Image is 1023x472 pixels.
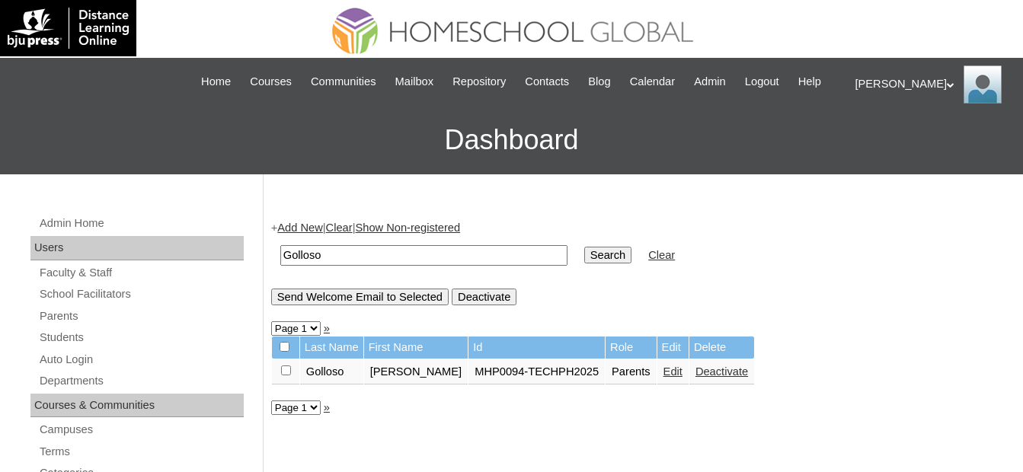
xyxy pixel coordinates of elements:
a: Add New [277,222,322,234]
a: Repository [445,73,513,91]
a: Faculty & Staff [38,263,244,282]
a: Parents [38,307,244,326]
span: Admin [694,73,726,91]
div: Courses & Communities [30,394,244,418]
span: Mailbox [395,73,434,91]
a: Communities [303,73,384,91]
td: First Name [364,336,468,359]
a: Clear [648,249,675,261]
a: » [324,401,330,413]
td: Id [468,336,605,359]
a: Admin [686,73,734,91]
a: Edit [663,365,683,378]
td: Role [606,336,657,359]
a: Deactivate [695,365,748,378]
a: Mailbox [388,73,442,91]
td: Parents [606,359,657,385]
input: Search [584,247,631,263]
div: Users [30,236,244,260]
span: Home [201,73,231,91]
td: Last Name [300,336,363,359]
td: Golloso [300,359,363,385]
span: Contacts [525,73,569,91]
a: Admin Home [38,214,244,233]
td: Edit [657,336,689,359]
a: Terms [38,442,244,461]
a: Help [791,73,829,91]
a: Logout [737,73,787,91]
div: [PERSON_NAME] [855,65,1009,104]
span: Logout [745,73,779,91]
a: Students [38,328,244,347]
span: Repository [452,73,506,91]
img: Ariane Ebuen [964,65,1002,104]
img: logo-white.png [8,8,129,49]
a: Home [193,73,238,91]
span: Courses [250,73,292,91]
a: Departments [38,372,244,391]
span: Communities [311,73,376,91]
td: MHP0094-TECHPH2025 [468,359,605,385]
a: » [324,322,330,334]
a: Calendar [622,73,683,91]
a: Contacts [517,73,577,91]
input: Send Welcome Email to Selected [271,289,449,305]
input: Search [280,245,567,266]
a: Auto Login [38,350,244,369]
a: Blog [580,73,618,91]
div: + | | [271,220,1008,305]
input: Deactivate [452,289,516,305]
td: [PERSON_NAME] [364,359,468,385]
span: Calendar [630,73,675,91]
a: Campuses [38,420,244,439]
span: Blog [588,73,610,91]
a: Clear [326,222,353,234]
a: School Facilitators [38,285,244,304]
h3: Dashboard [8,106,1015,174]
a: Courses [242,73,299,91]
a: Show Non-registered [355,222,460,234]
td: Delete [689,336,754,359]
span: Help [798,73,821,91]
